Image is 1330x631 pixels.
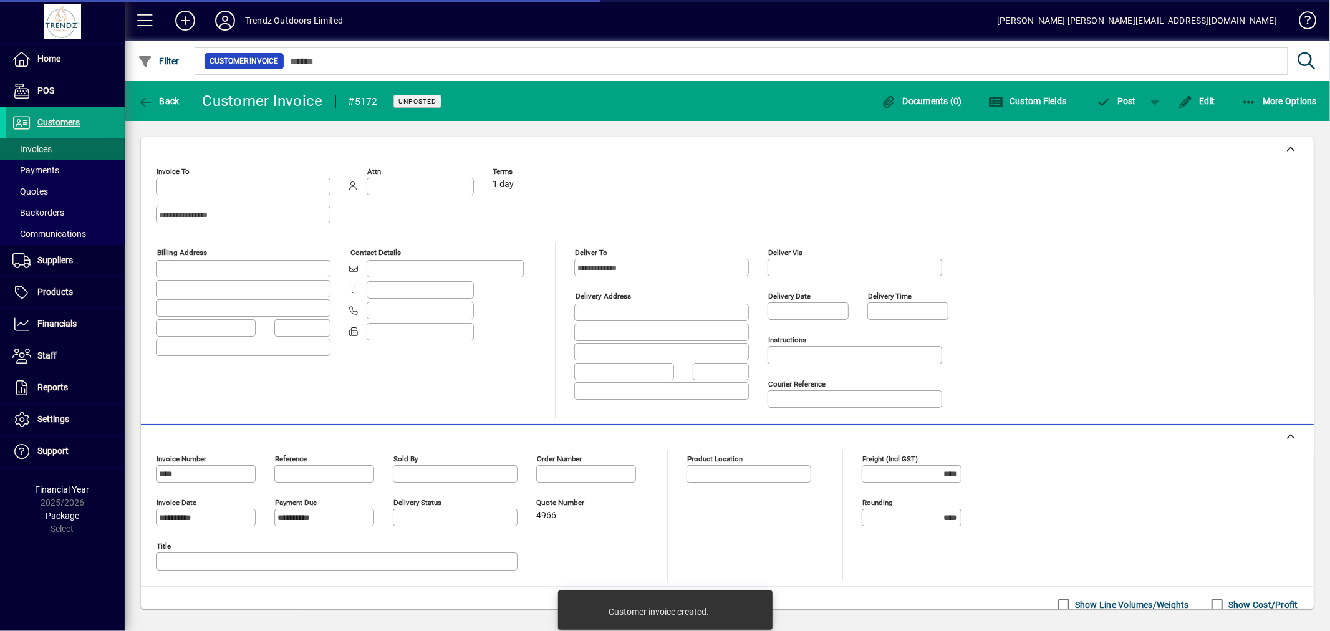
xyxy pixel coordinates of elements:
mat-label: Payment due [275,498,317,507]
a: Invoices [6,138,125,160]
span: Documents (0) [881,96,962,106]
a: Support [6,436,125,467]
mat-label: Courier Reference [768,380,826,388]
button: Custom Fields [985,90,1070,112]
mat-label: Invoice date [157,498,196,507]
button: Documents (0) [878,90,965,112]
button: Post [1090,90,1143,112]
span: Quote number [536,499,611,507]
span: 1 day [493,180,514,190]
mat-label: Deliver To [575,248,607,257]
span: Settings [37,414,69,424]
span: Quotes [12,186,48,196]
span: Unposted [398,97,436,105]
mat-label: Instructions [768,335,806,344]
a: Reports [6,372,125,403]
a: Knowledge Base [1289,2,1314,43]
button: Profile [205,9,245,32]
mat-label: Delivery date [768,292,811,301]
span: Support [37,446,69,456]
span: Payments [12,165,59,175]
span: 4966 [536,511,556,521]
div: Customer invoice created. [609,605,709,618]
span: Suppliers [37,255,73,265]
a: POS [6,75,125,107]
span: POS [37,85,54,95]
mat-label: Reference [275,455,307,463]
mat-label: Rounding [862,498,892,507]
label: Show Line Volumes/Weights [1072,599,1189,611]
mat-label: Deliver via [768,248,802,257]
span: Edit [1178,96,1215,106]
mat-label: Order number [537,455,582,463]
a: Products [6,277,125,308]
button: Edit [1175,90,1218,112]
a: Suppliers [6,245,125,276]
a: Quotes [6,181,125,202]
button: More Options [1238,90,1321,112]
div: [PERSON_NAME] [PERSON_NAME][EMAIL_ADDRESS][DOMAIN_NAME] [997,11,1277,31]
span: Custom Fields [988,96,1067,106]
span: Communications [12,229,86,239]
a: Backorders [6,202,125,223]
span: Back [138,96,180,106]
div: Customer Invoice [203,91,323,111]
mat-label: Delivery time [868,292,912,301]
a: Communications [6,223,125,244]
span: Terms [493,168,567,176]
span: Home [37,54,60,64]
span: Products [37,287,73,297]
a: Settings [6,404,125,435]
span: Package [46,511,79,521]
mat-label: Attn [367,167,381,176]
div: Trendz Outdoors Limited [245,11,343,31]
span: Reports [37,382,68,392]
mat-label: Sold by [393,455,418,463]
mat-label: Delivery status [393,498,441,507]
button: Add [165,9,205,32]
span: ost [1096,96,1137,106]
mat-label: Invoice number [157,455,206,463]
span: Invoices [12,144,52,154]
mat-label: Invoice To [157,167,190,176]
label: Show Cost/Profit [1226,599,1298,611]
div: #5172 [349,92,378,112]
mat-label: Freight (incl GST) [862,455,918,463]
a: Payments [6,160,125,181]
span: More Options [1241,96,1318,106]
mat-label: Title [157,542,171,551]
button: Back [135,90,183,112]
a: Home [6,44,125,75]
span: Customers [37,117,80,127]
span: Financial Year [36,484,90,494]
span: Staff [37,350,57,360]
app-page-header-button: Back [125,90,193,112]
span: P [1117,96,1123,106]
span: Backorders [12,208,64,218]
a: Financials [6,309,125,340]
mat-label: Product location [687,455,743,463]
span: Financials [37,319,77,329]
a: Staff [6,340,125,372]
button: Filter [135,50,183,72]
span: Customer Invoice [210,55,279,67]
span: Filter [138,56,180,66]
